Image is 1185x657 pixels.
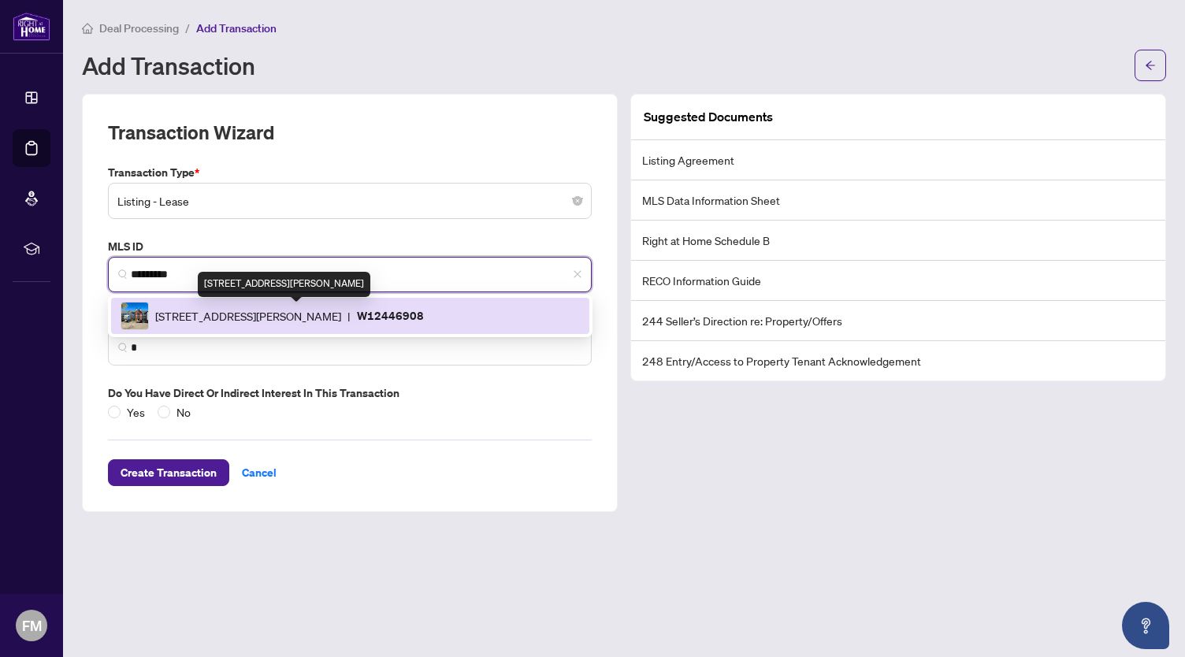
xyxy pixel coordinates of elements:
img: search_icon [118,343,128,352]
article: Suggested Documents [644,107,773,127]
h2: Transaction Wizard [108,120,274,145]
li: Right at Home Schedule B [631,221,1165,261]
span: FM [22,614,42,637]
label: MLS ID [108,238,592,255]
button: Cancel [229,459,289,486]
span: No [170,403,197,421]
button: Open asap [1122,602,1169,649]
img: logo [13,12,50,41]
li: / [185,19,190,37]
li: RECO Information Guide [631,261,1165,301]
li: 248 Entry/Access to Property Tenant Acknowledgement [631,341,1165,380]
li: MLS Data Information Sheet [631,180,1165,221]
img: IMG-W12446908_1.jpg [121,303,148,329]
span: | [347,307,351,325]
span: close-circle [573,196,582,206]
span: Create Transaction [121,460,217,485]
li: Listing Agreement [631,140,1165,180]
span: Deal Processing [99,21,179,35]
span: Add Transaction [196,21,277,35]
span: Listing - Lease [117,186,582,216]
span: arrow-left [1145,60,1156,71]
span: Cancel [242,460,277,485]
h1: Add Transaction [82,53,255,78]
button: Create Transaction [108,459,229,486]
span: Yes [121,403,151,421]
li: 244 Seller’s Direction re: Property/Offers [631,301,1165,341]
label: Do you have direct or indirect interest in this transaction [108,384,592,402]
span: home [82,23,93,34]
span: close [573,269,582,279]
span: [STREET_ADDRESS][PERSON_NAME] [155,307,341,325]
div: [STREET_ADDRESS][PERSON_NAME] [198,272,370,297]
img: search_icon [118,269,128,279]
label: Transaction Type [108,164,592,181]
p: W12446908 [357,306,424,325]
